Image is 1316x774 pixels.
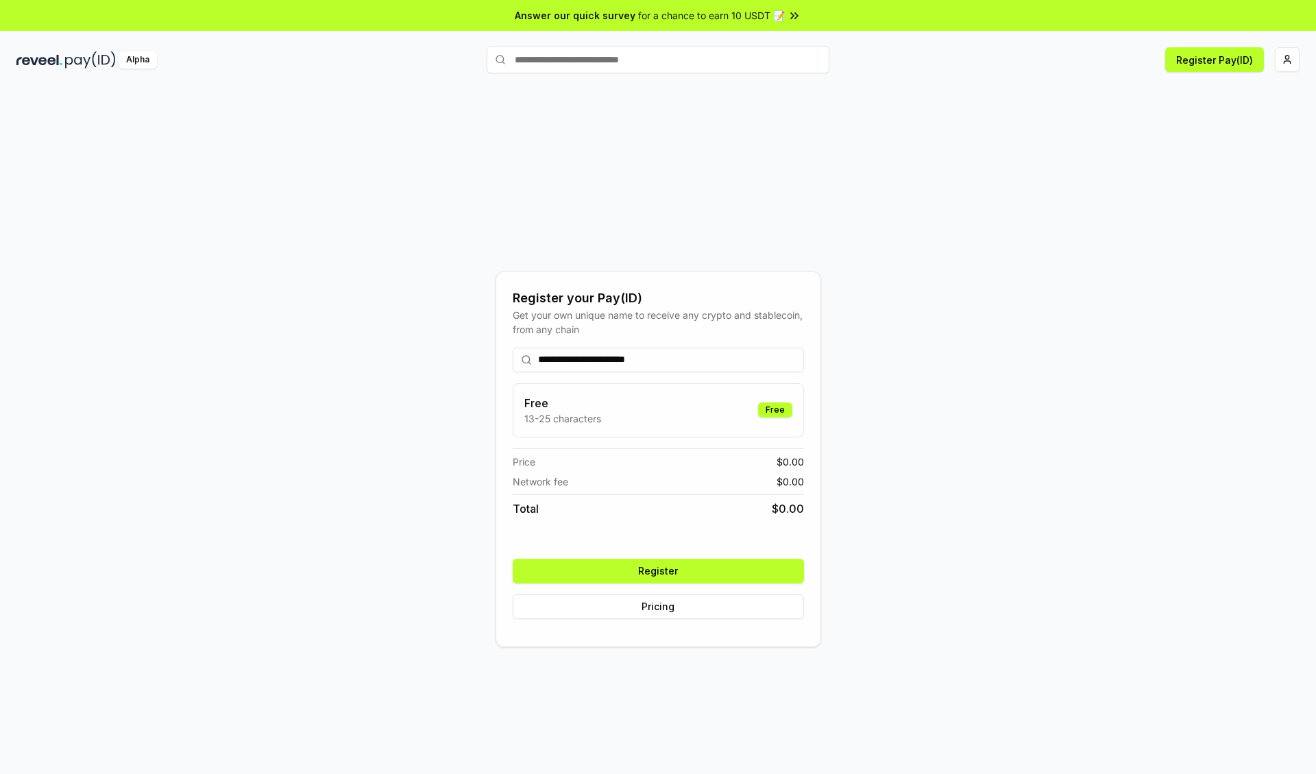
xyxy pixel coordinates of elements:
[515,8,635,23] span: Answer our quick survey
[513,594,804,619] button: Pricing
[513,289,804,308] div: Register your Pay(ID)
[758,402,792,418] div: Free
[513,308,804,337] div: Get your own unique name to receive any crypto and stablecoin, from any chain
[513,474,568,489] span: Network fee
[119,51,157,69] div: Alpha
[65,51,116,69] img: pay_id
[777,455,804,469] span: $ 0.00
[1165,47,1264,72] button: Register Pay(ID)
[524,411,601,426] p: 13-25 characters
[638,8,785,23] span: for a chance to earn 10 USDT 📝
[772,500,804,517] span: $ 0.00
[777,474,804,489] span: $ 0.00
[513,559,804,583] button: Register
[16,51,62,69] img: reveel_dark
[513,500,539,517] span: Total
[513,455,535,469] span: Price
[524,395,601,411] h3: Free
